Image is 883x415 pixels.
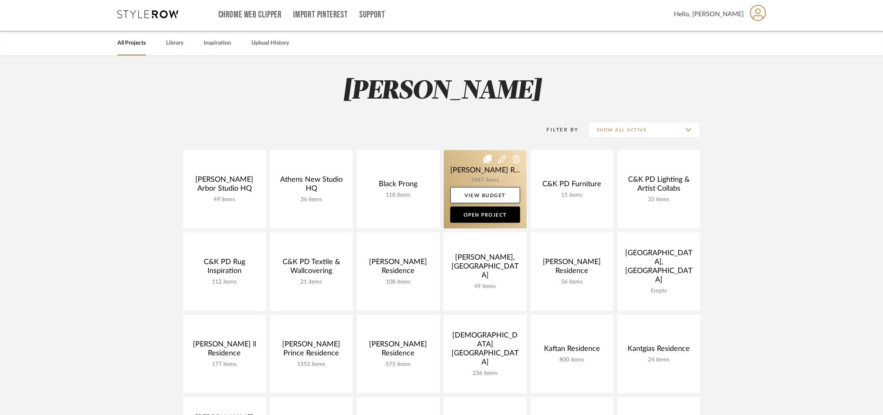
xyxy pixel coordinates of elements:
[190,361,259,368] div: 177 items
[450,253,520,283] div: [PERSON_NAME], [GEOGRAPHIC_DATA]
[363,340,433,361] div: [PERSON_NAME] Residence
[674,9,744,19] span: Hello, [PERSON_NAME]
[450,331,520,370] div: [DEMOGRAPHIC_DATA] [GEOGRAPHIC_DATA]
[363,258,433,279] div: [PERSON_NAME] Residence
[537,279,607,286] div: 56 items
[190,196,259,203] div: 49 items
[536,126,579,134] div: Filter By
[190,175,259,196] div: [PERSON_NAME] Arbor Studio HQ
[624,196,694,203] div: 33 items
[276,279,346,286] div: 21 items
[190,340,259,361] div: [PERSON_NAME] ll Residence
[359,11,385,18] a: Support
[450,283,520,290] div: 49 items
[450,370,520,377] div: 236 items
[218,11,282,18] a: Chrome Web Clipper
[276,340,346,361] div: [PERSON_NAME] Prince Residence
[624,288,694,295] div: Empty
[204,38,231,49] a: Inspiration
[450,187,520,203] a: View Budget
[276,258,346,279] div: C&K PD Textile & Wallcovering
[276,196,346,203] div: 36 items
[276,361,346,368] div: 1553 items
[190,279,259,286] div: 112 items
[276,175,346,196] div: Athens New Studio HQ
[537,180,607,192] div: C&K PD Furniture
[251,38,289,49] a: Upload History
[450,206,520,223] a: Open Project
[537,344,607,357] div: Kaftan Residence
[293,11,348,18] a: Import Pinterest
[537,192,607,199] div: 15 items
[363,192,433,199] div: 118 items
[624,344,694,357] div: Kantgias Residence
[166,38,184,49] a: Library
[624,175,694,196] div: C&K PD Lighting & Artist Collabs
[363,180,433,192] div: Black Prong
[624,357,694,363] div: 24 items
[190,258,259,279] div: C&K PD Rug Inspiration
[537,258,607,279] div: [PERSON_NAME] Residence
[537,357,607,363] div: 800 items
[363,361,433,368] div: 575 items
[363,279,433,286] div: 108 items
[117,38,146,49] a: All Projects
[624,249,694,288] div: [GEOGRAPHIC_DATA], [GEOGRAPHIC_DATA]
[149,76,734,107] h2: [PERSON_NAME]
